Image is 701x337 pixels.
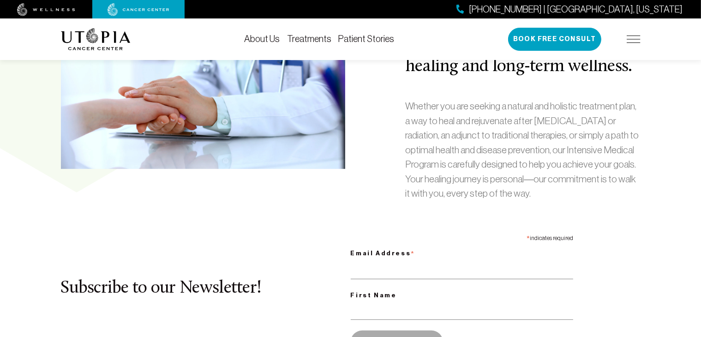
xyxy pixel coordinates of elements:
[339,34,395,44] a: Patient Stories
[61,279,351,298] h2: Subscribe to our Newsletter!
[61,28,131,50] img: logo
[405,99,640,201] p: Whether you are seeking a natural and holistic treatment plan, a way to heal and rejuvenate after...
[469,3,683,16] span: [PHONE_NUMBER] | [GEOGRAPHIC_DATA], [US_STATE]
[351,290,573,301] label: First Name
[508,28,601,51] button: Book Free Consult
[17,3,75,16] img: wellness
[351,230,573,244] div: indicates required
[627,36,641,43] img: icon-hamburger
[456,3,683,16] a: [PHONE_NUMBER] | [GEOGRAPHIC_DATA], [US_STATE]
[244,34,280,44] a: About Us
[108,3,169,16] img: cancer center
[287,34,331,44] a: Treatments
[351,244,573,260] label: Email Address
